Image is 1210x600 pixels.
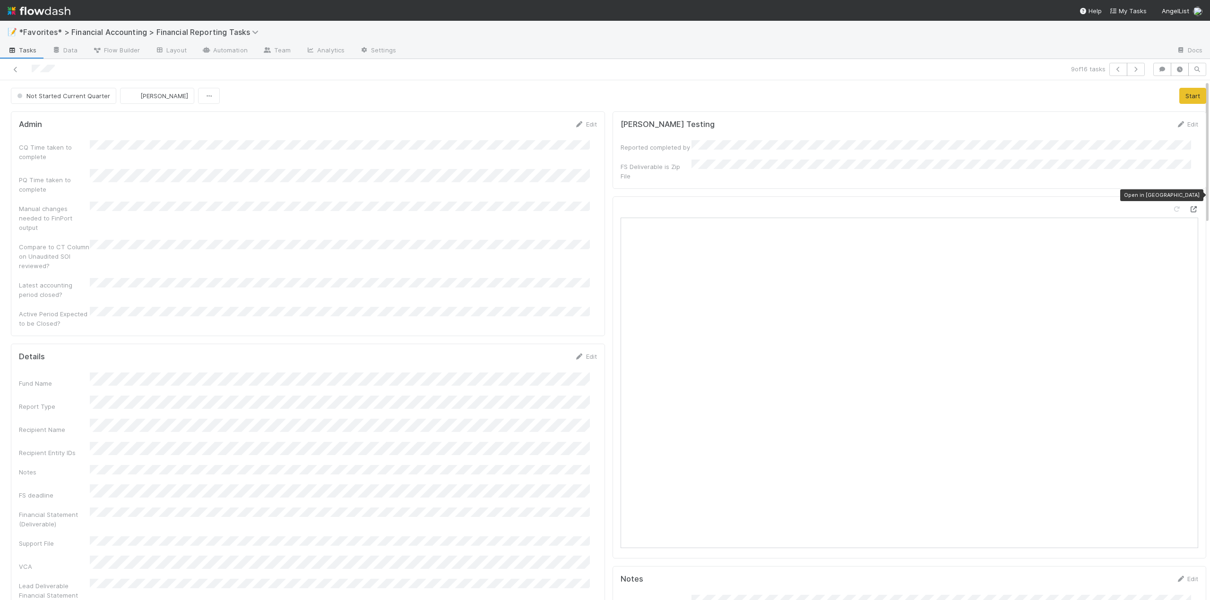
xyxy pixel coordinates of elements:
a: Docs [1169,43,1210,59]
span: [PERSON_NAME] [140,92,188,100]
h5: Admin [19,120,42,129]
span: Not Started Current Quarter [15,92,110,100]
a: Team [255,43,298,59]
div: Help [1079,6,1102,16]
a: Automation [194,43,255,59]
a: Layout [147,43,194,59]
div: Lead Deliverable Financial Statement [19,581,90,600]
div: CQ Time taken to complete [19,143,90,161]
span: 📝 [8,28,17,36]
img: avatar_705f3a58-2659-4f93-91ad-7a5be837418b.png [1193,7,1202,16]
h5: Notes [621,575,643,584]
div: Manual changes needed to FinPort output [19,204,90,232]
h5: [PERSON_NAME] Testing [621,120,715,129]
a: My Tasks [1109,6,1147,16]
button: Not Started Current Quarter [11,88,116,104]
button: [PERSON_NAME] [120,88,194,104]
span: Flow Builder [93,45,140,55]
span: *Favorites* > Financial Accounting > Financial Reporting Tasks [19,27,263,37]
a: Edit [1176,120,1198,128]
a: Settings [352,43,404,59]
div: PQ Time taken to complete [19,175,90,194]
div: Latest accounting period closed? [19,280,90,299]
div: Recipient Entity IDs [19,448,90,457]
img: logo-inverted-e16ddd16eac7371096b0.svg [8,3,70,19]
a: Edit [575,120,597,128]
div: Compare to CT Column on Unaudited SOI reviewed? [19,242,90,270]
img: avatar_705f3a58-2659-4f93-91ad-7a5be837418b.png [128,91,138,101]
a: Edit [1176,575,1198,583]
a: Data [44,43,85,59]
h5: Details [19,352,45,362]
div: Recipient Name [19,425,90,434]
div: Active Period Expected to be Closed? [19,309,90,328]
span: Tasks [8,45,37,55]
a: Analytics [298,43,352,59]
div: Support File [19,539,90,548]
span: AngelList [1162,7,1189,15]
div: Reported completed by [621,143,691,152]
div: FS Deliverable is Zip File [621,162,691,181]
div: FS deadline [19,490,90,500]
div: Report Type [19,402,90,411]
a: Edit [575,353,597,360]
div: Notes [19,467,90,477]
span: My Tasks [1109,7,1147,15]
button: Start [1179,88,1206,104]
a: Flow Builder [85,43,147,59]
div: Fund Name [19,379,90,388]
div: Financial Statement (Deliverable) [19,510,90,529]
div: VCA [19,562,90,571]
span: 9 of 16 tasks [1071,64,1106,74]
